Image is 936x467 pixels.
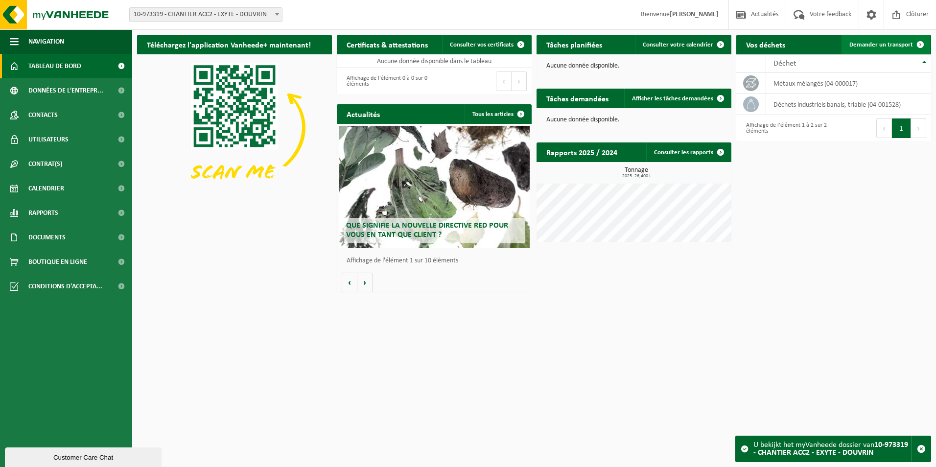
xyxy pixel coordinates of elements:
[842,35,930,54] a: Demander un transport
[537,89,618,108] h2: Tâches demandées
[646,142,730,162] a: Consulter les rapports
[624,89,730,108] a: Afficher les tâches demandées
[342,273,357,292] button: Vorige
[337,104,390,123] h2: Actualités
[137,54,332,201] img: Download de VHEPlus App
[342,70,429,92] div: Affichage de l'élément 0 à 0 sur 0 éléments
[753,441,908,457] strong: 10-973319 - CHANTIER ACC2 - EXYTE - DOUVRIN
[357,273,373,292] button: Volgende
[450,42,514,48] span: Consulter vos certificats
[347,257,527,264] p: Affichage de l'élément 1 sur 10 éléments
[635,35,730,54] a: Consulter votre calendrier
[741,117,829,139] div: Affichage de l'élément 1 à 2 sur 2 éléments
[736,35,795,54] h2: Vos déchets
[632,95,713,102] span: Afficher les tâches demandées
[28,176,64,201] span: Calendrier
[130,8,282,22] span: 10-973319 - CHANTIER ACC2 - EXYTE - DOUVRIN
[28,152,62,176] span: Contrat(s)
[766,73,931,94] td: métaux mélangés (04-000017)
[541,167,731,179] h3: Tonnage
[911,118,926,138] button: Next
[337,54,532,68] td: Aucune donnée disponible dans le tableau
[28,274,102,299] span: Conditions d'accepta...
[346,222,508,239] span: Que signifie la nouvelle directive RED pour vous en tant que client ?
[512,71,527,91] button: Next
[337,35,438,54] h2: Certificats & attestations
[28,225,66,250] span: Documents
[892,118,911,138] button: 1
[5,445,164,467] iframe: chat widget
[137,35,321,54] h2: Téléchargez l'application Vanheede+ maintenant!
[546,63,722,70] p: Aucune donnée disponible.
[465,104,531,124] a: Tous les articles
[129,7,282,22] span: 10-973319 - CHANTIER ACC2 - EXYTE - DOUVRIN
[643,42,713,48] span: Consulter votre calendrier
[28,54,81,78] span: Tableau de bord
[546,117,722,123] p: Aucune donnée disponible.
[442,35,531,54] a: Consulter vos certificats
[28,250,87,274] span: Boutique en ligne
[753,436,912,462] div: U bekijkt het myVanheede dossier van
[28,201,58,225] span: Rapports
[28,127,69,152] span: Utilisateurs
[28,29,64,54] span: Navigation
[849,42,913,48] span: Demander un transport
[496,71,512,91] button: Previous
[339,126,530,248] a: Que signifie la nouvelle directive RED pour vous en tant que client ?
[537,35,612,54] h2: Tâches planifiées
[541,174,731,179] span: 2025: 26,400 t
[766,94,931,115] td: déchets industriels banals, triable (04-001528)
[28,78,103,103] span: Données de l'entrepr...
[876,118,892,138] button: Previous
[537,142,627,162] h2: Rapports 2025 / 2024
[773,60,796,68] span: Déchet
[670,11,719,18] strong: [PERSON_NAME]
[28,103,58,127] span: Contacts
